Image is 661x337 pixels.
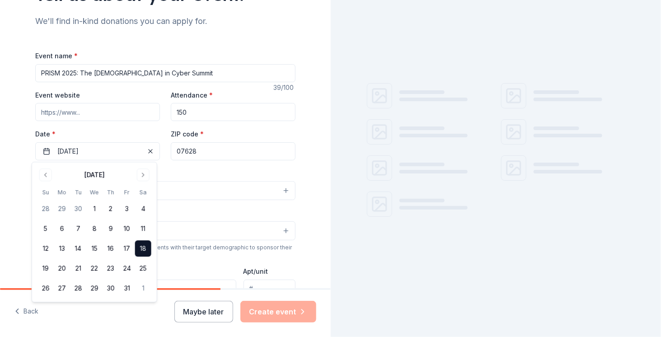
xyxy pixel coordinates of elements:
[135,187,151,197] th: Saturday
[119,220,135,237] button: 10
[119,280,135,296] button: 31
[137,168,150,181] button: Go to next month
[70,201,86,217] button: 30
[135,201,151,217] button: 4
[54,220,70,237] button: 6
[135,280,151,296] button: 1
[244,280,295,298] input: #
[70,220,86,237] button: 7
[119,187,135,197] th: Friday
[103,201,119,217] button: 2
[84,169,104,180] div: [DATE]
[103,260,119,276] button: 23
[38,201,54,217] button: 28
[39,168,52,181] button: Go to previous month
[35,181,295,200] button: Select
[119,240,135,257] button: 17
[54,187,70,197] th: Monday
[135,240,151,257] button: 18
[70,260,86,276] button: 21
[103,187,119,197] th: Thursday
[171,91,213,100] label: Attendance
[86,220,103,237] button: 8
[54,280,70,296] button: 27
[38,220,54,237] button: 5
[38,240,54,257] button: 12
[171,142,295,160] input: 12345 (U.S. only)
[135,260,151,276] button: 25
[135,220,151,237] button: 11
[35,14,295,28] div: We'll find in-kind donations you can apply for.
[171,130,204,139] label: ZIP code
[70,187,86,197] th: Tuesday
[54,260,70,276] button: 20
[35,244,295,258] div: We use this information to help brands find events with their target demographic to sponsor their...
[103,240,119,257] button: 16
[86,260,103,276] button: 22
[273,82,295,93] div: 39 /100
[119,201,135,217] button: 3
[35,142,160,160] button: [DATE]
[244,267,268,276] label: Apt/unit
[174,301,233,323] button: Maybe later
[38,280,54,296] button: 26
[70,280,86,296] button: 28
[86,280,103,296] button: 29
[86,240,103,257] button: 15
[103,280,119,296] button: 30
[103,220,119,237] button: 9
[35,221,295,240] button: Select
[35,64,295,82] input: Spring Fundraiser
[54,240,70,257] button: 13
[35,103,160,121] input: https://www...
[14,302,38,321] button: Back
[38,187,54,197] th: Sunday
[86,187,103,197] th: Wednesday
[171,103,295,121] input: 20
[38,260,54,276] button: 19
[119,260,135,276] button: 24
[86,201,103,217] button: 1
[35,130,160,139] label: Date
[54,201,70,217] button: 29
[35,91,80,100] label: Event website
[35,51,78,61] label: Event name
[70,240,86,257] button: 14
